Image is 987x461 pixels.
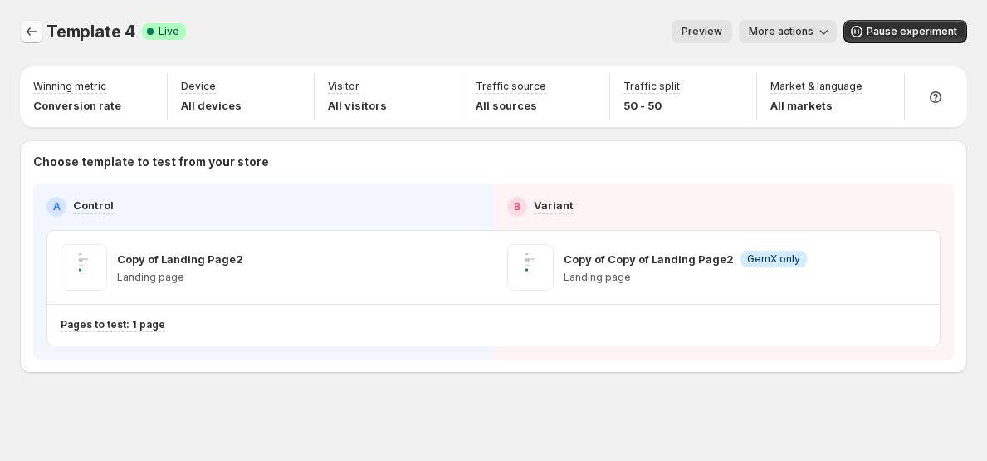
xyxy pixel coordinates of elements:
[33,154,954,170] p: Choose template to test from your store
[672,20,732,43] button: Preview
[33,80,106,93] p: Winning metric
[623,80,680,93] p: Traffic split
[564,271,807,284] p: Landing page
[73,197,114,213] p: Control
[623,97,680,114] p: 50 - 50
[843,20,967,43] button: Pause experiment
[564,251,734,267] p: Copy of Copy of Landing Page2
[747,253,800,266] span: GemX only
[534,197,574,213] p: Variant
[749,25,814,38] span: More actions
[328,97,387,114] p: All visitors
[682,25,722,38] span: Preview
[770,80,862,93] p: Market & language
[181,97,242,114] p: All devices
[476,97,546,114] p: All sources
[514,200,520,213] h2: B
[770,97,862,114] p: All markets
[117,271,243,284] p: Landing page
[61,318,165,331] p: Pages to test: 1 page
[739,20,837,43] button: More actions
[46,22,135,42] span: Template 4
[61,244,107,291] img: Copy of Landing Page2
[181,80,216,93] p: Device
[328,80,359,93] p: Visitor
[507,244,554,291] img: Copy of Copy of Landing Page2
[867,25,957,38] span: Pause experiment
[117,251,243,267] p: Copy of Landing Page2
[159,25,179,38] span: Live
[476,80,546,93] p: Traffic source
[53,200,61,213] h2: A
[20,20,43,43] button: Experiments
[33,97,121,114] p: Conversion rate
